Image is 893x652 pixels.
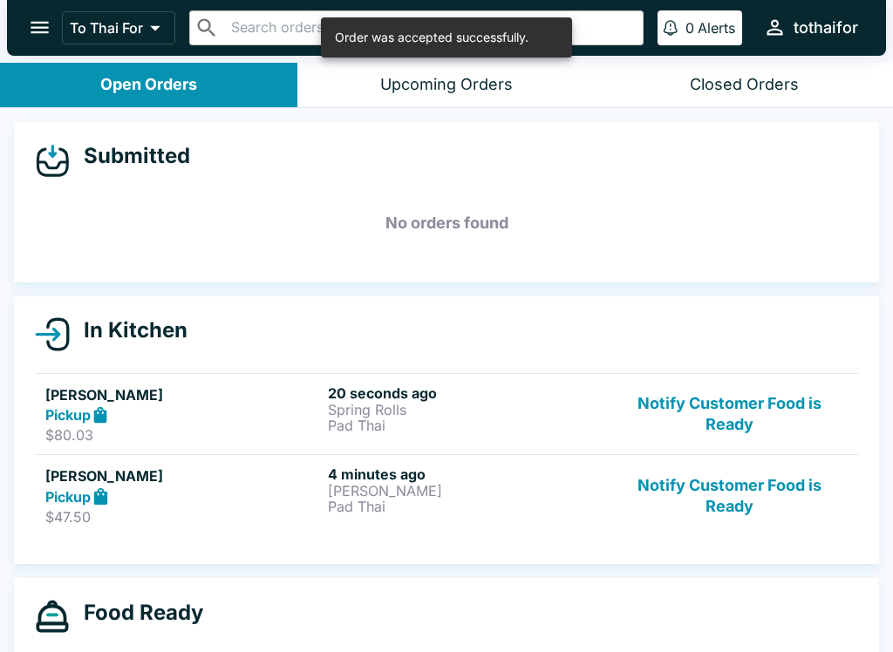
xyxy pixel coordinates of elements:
[756,9,865,46] button: tothaifor
[100,75,197,95] div: Open Orders
[70,317,187,343] h4: In Kitchen
[45,406,91,424] strong: Pickup
[685,19,694,37] p: 0
[45,508,321,526] p: $47.50
[45,426,321,444] p: $80.03
[328,418,603,433] p: Pad Thai
[328,402,603,418] p: Spring Rolls
[335,23,528,52] div: Order was accepted successfully.
[328,384,603,402] h6: 20 seconds ago
[35,373,858,455] a: [PERSON_NAME]Pickup$80.0320 seconds agoSpring RollsPad ThaiNotify Customer Food is Ready
[794,17,858,38] div: tothaifor
[70,143,190,169] h4: Submitted
[45,465,321,486] h5: [PERSON_NAME]
[328,483,603,499] p: [PERSON_NAME]
[35,454,858,536] a: [PERSON_NAME]Pickup$47.504 minutes ago[PERSON_NAME]Pad ThaiNotify Customer Food is Ready
[690,75,799,95] div: Closed Orders
[611,465,848,526] button: Notify Customer Food is Ready
[328,499,603,514] p: Pad Thai
[70,600,203,626] h4: Food Ready
[45,384,321,405] h5: [PERSON_NAME]
[17,5,62,50] button: open drawer
[62,11,175,44] button: To Thai For
[611,384,848,445] button: Notify Customer Food is Ready
[328,465,603,483] h6: 4 minutes ago
[698,19,735,37] p: Alerts
[226,16,636,40] input: Search orders by name or phone number
[380,75,513,95] div: Upcoming Orders
[45,488,91,506] strong: Pickup
[70,19,143,37] p: To Thai For
[35,192,858,255] h5: No orders found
